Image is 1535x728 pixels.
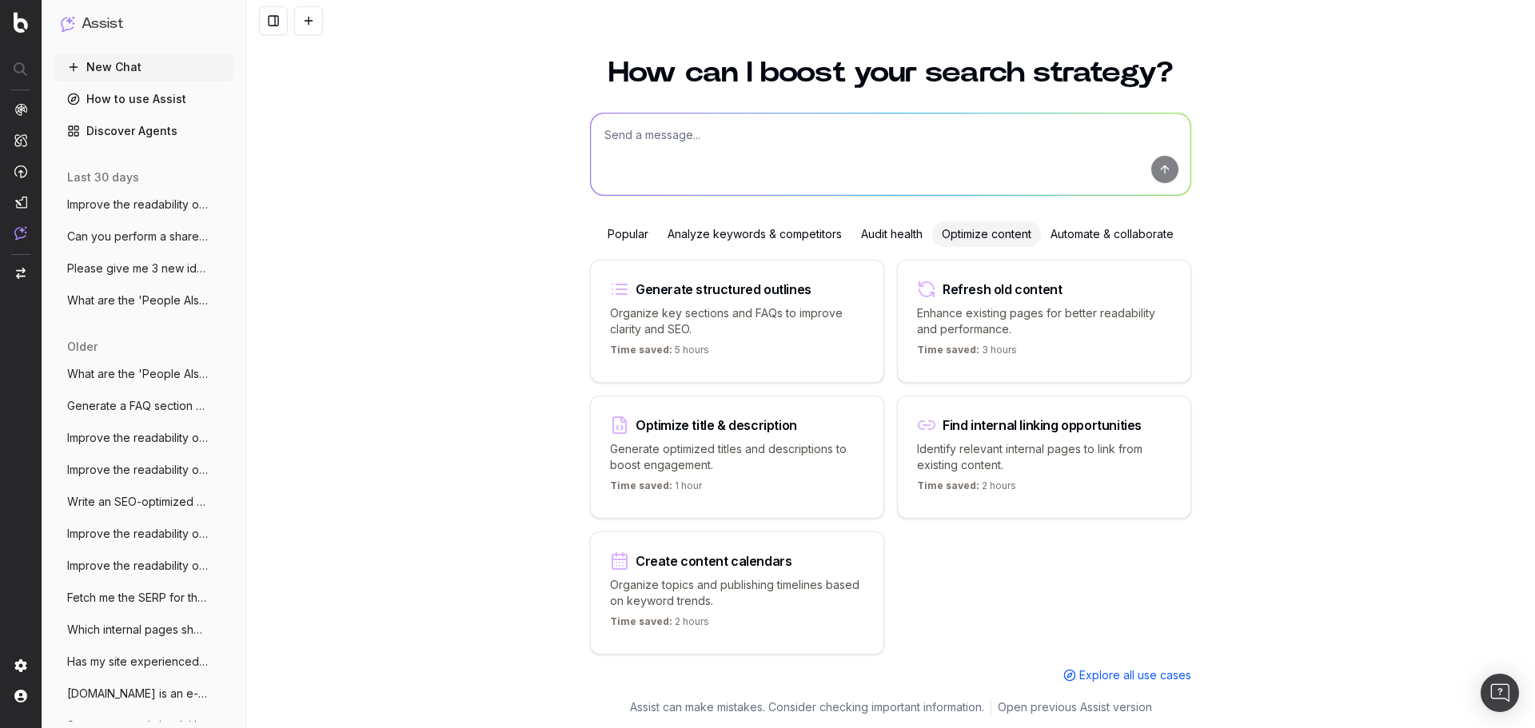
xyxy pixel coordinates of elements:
button: Which internal pages should I link to fr [54,617,233,642]
span: What are the 'People Also Ask' questions [67,366,208,382]
button: Has my site experienced a performance dr [54,649,233,674]
span: Write an SEO-optimized PLP description f [67,494,208,510]
img: Assist [61,16,75,31]
span: Explore all use cases [1079,667,1191,683]
span: older [67,339,98,355]
span: Improve the readability of [URL] [67,430,208,446]
p: Assist can make mistakes. Consider checking important information. [630,699,984,715]
img: Botify logo [14,12,28,33]
div: Generate structured outlines [636,283,811,296]
span: Time saved: [610,344,672,356]
img: Studio [14,196,27,209]
button: Assist [61,13,227,35]
span: Time saved: [610,479,672,491]
span: Generate a FAQ section for [URL] [67,398,208,414]
img: Setting [14,659,27,672]
p: Organize key sections and FAQs to improve clarity and SEO. [610,305,864,337]
span: Improve the readability of this URL on a [67,558,208,574]
span: last 30 days [67,169,139,185]
div: Find internal linking opportunities [943,419,1142,432]
button: Improve the readability of this URL on a [54,553,233,579]
button: What are the 'People Also Ask' questions [54,361,233,387]
div: Refresh old content [943,283,1062,296]
div: Create content calendars [636,555,791,567]
a: Explore all use cases [1063,667,1191,683]
img: Intelligence [14,133,27,147]
span: Improve the readability of this page: [67,197,208,213]
button: Write an SEO-optimized PLP description f [54,489,233,515]
img: Analytics [14,103,27,116]
div: Popular [598,221,658,247]
button: Improve the readability of this page: [54,192,233,217]
button: Can you perform a share of voice analysi [54,224,233,249]
img: Activation [14,165,27,178]
div: Audit health [851,221,932,247]
span: Time saved: [917,344,979,356]
button: Fetch me the SERP for the query "abt fur [54,585,233,611]
img: My account [14,690,27,702]
div: Analyze keywords & competitors [658,221,851,247]
p: 1 hour [610,479,702,499]
button: [DOMAIN_NAME] is an e-commerce website for an [54,681,233,706]
span: Time saved: [610,615,672,627]
p: Enhance existing pages for better readability and performance. [917,305,1171,337]
span: Fetch me the SERP for the query "abt fur [67,590,208,606]
p: Organize topics and publishing timelines based on keyword trends. [610,577,864,609]
button: Improve the readability of [URL] [54,521,233,547]
button: What are the 'People Also Ask' questions [54,288,233,313]
div: Optimize content [932,221,1041,247]
span: [DOMAIN_NAME] is an e-commerce website for an [67,686,208,702]
p: Generate optimized titles and descriptions to boost engagement. [610,441,864,473]
img: Assist [14,226,27,240]
span: Time saved: [917,479,979,491]
span: Improve the readability of [URL] [67,462,208,478]
span: What are the 'People Also Ask' questions [67,292,208,308]
p: 2 hours [610,615,709,635]
p: 3 hours [917,344,1017,363]
img: Switch project [16,268,26,279]
button: Improve the readability of [URL] [54,457,233,483]
span: Improve the readability of [URL] [67,526,208,542]
span: Has my site experienced a performance dr [67,654,208,670]
span: Which internal pages should I link to fr [67,622,208,638]
div: Optimize title & description [636,419,797,432]
a: Open previous Assist version [998,699,1152,715]
span: Please give me 3 new ideas for a title t [67,261,208,276]
p: 5 hours [610,344,709,363]
p: Identify relevant internal pages to link from existing content. [917,441,1171,473]
p: 2 hours [917,479,1016,499]
button: New Chat [54,54,233,80]
div: Open Intercom Messenger [1481,674,1519,712]
button: Improve the readability of [URL] [54,425,233,451]
span: Can you perform a share of voice analysi [67,229,208,245]
h1: Assist [82,13,123,35]
a: Discover Agents [54,118,233,144]
a: How to use Assist [54,86,233,112]
button: Generate a FAQ section for [URL] [54,393,233,419]
div: Automate & collaborate [1041,221,1183,247]
h1: How can I boost your search strategy? [590,58,1191,87]
button: Please give me 3 new ideas for a title t [54,256,233,281]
